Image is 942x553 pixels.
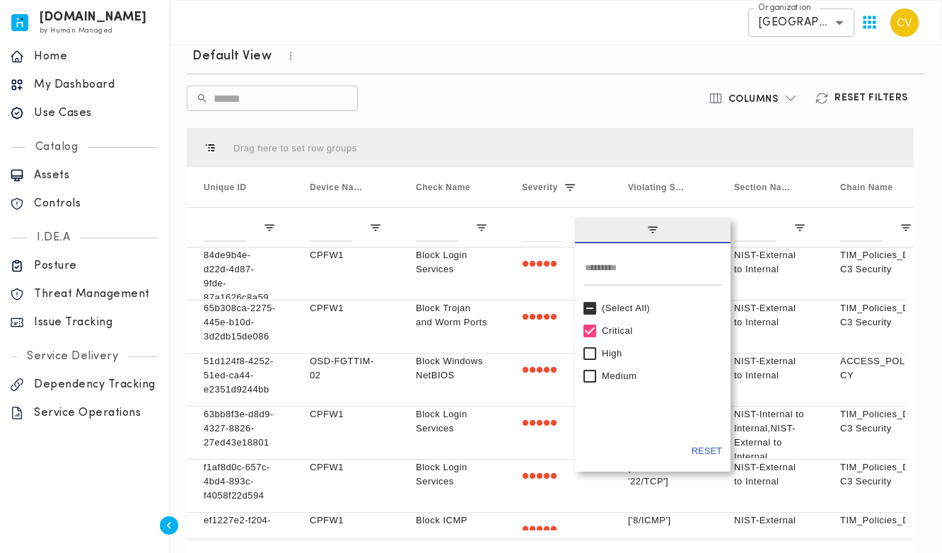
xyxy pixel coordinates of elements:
[34,197,159,211] p: Controls
[204,248,276,305] p: 84de9b4e-d22d-4d87-9fde-87a1626c8a59
[692,444,722,458] button: Reset
[806,86,919,111] button: Reset Filters
[34,287,159,301] p: Threat Management
[204,460,276,503] p: f1af8d0c-657c-4bd4-893c-f4058f22d594
[40,27,112,35] span: by Human Managed
[17,349,128,363] p: Service Delivery
[475,221,488,234] button: Open Filter Menu
[34,78,159,92] p: My Dashboard
[310,248,382,262] p: CPFW1
[575,218,731,243] span: filter
[628,513,700,528] p: ['8/ICMP']
[233,143,357,153] div: Row Groups
[522,460,557,493] div: Critical
[885,3,924,42] button: User
[204,407,276,450] p: 63bb8f3e-d8d9-4327-8826-27ed43e18801
[310,354,382,383] p: OSD-FGTTIM-02
[734,407,806,464] p: NIST-Internal to Internal,NIST-External to Internal
[840,460,912,489] p: TIM_Policies_DC3 Security
[522,301,557,334] div: Critical
[602,303,716,313] div: (Select All)
[734,182,793,192] span: Section Name
[602,371,716,381] div: Medium
[700,86,807,111] button: Columns
[840,513,912,542] p: TIM_Policies_DC3 Security
[416,460,488,489] p: Block Login Services
[34,106,159,120] p: Use Cases
[416,407,488,436] p: Block Login Services
[734,354,806,383] p: NIST-External to Internal
[310,301,382,315] p: CPFW1
[602,325,716,336] div: Critical
[11,14,28,31] img: invicta.io
[522,182,558,192] span: Severity
[835,92,908,105] h6: Reset Filters
[369,221,382,234] button: Open Filter Menu
[628,460,700,489] p: ['3389/TCP', '22/TCP']
[34,50,159,64] p: Home
[27,231,80,245] p: I.DE.A
[416,354,488,383] p: Block Windows NetBIOS
[575,218,731,472] div: Column Menu
[734,460,806,489] p: NIST-External to Internal
[583,257,722,286] input: Search filter values
[734,301,806,330] p: NIST-External to Internal
[34,259,159,273] p: Posture
[734,214,777,242] input: Section Name Filter Input
[793,221,806,234] button: Open Filter Menu
[310,214,352,242] input: Device Names Filter Input
[840,354,912,383] p: ACCESS_POLICY
[192,48,272,65] h6: Default View
[25,140,88,154] p: Catalog
[758,2,811,14] label: Organization
[628,182,687,192] span: Violating Service Ports and Protocols
[204,182,247,192] span: Unique ID
[840,214,883,242] input: Chain Name Filter Input
[840,301,912,330] p: TIM_Policies_DC3 Security
[734,513,806,542] p: NIST-External to Internal
[34,168,159,182] p: Assets
[416,182,470,192] span: Check Name
[522,407,557,440] div: Critical
[728,93,779,106] h6: Columns
[522,248,557,281] div: Critical
[34,406,159,420] p: Service Operations
[734,248,806,276] p: NIST-External to Internal
[40,13,147,23] h6: [DOMAIN_NAME]
[204,301,276,344] p: 65b308ca-2275-445e-b10d-3d2db15de086
[233,143,357,153] span: Drag here to set row groups
[522,354,557,387] div: Critical
[575,297,731,388] div: Filter List
[602,348,716,359] div: High
[416,214,458,242] input: Check Name Filter Input
[522,513,557,546] div: Critical
[416,301,488,330] p: Block Trojan and Worm Ports
[204,354,276,397] p: 51d124f8-4252-51ed-ca44-e2351d9244bb
[900,221,912,234] button: Open Filter Menu
[628,214,670,242] input: Violating Service Ports and Protocols Filter Input
[748,8,854,37] div: [GEOGRAPHIC_DATA]
[840,182,892,192] span: Chain Name
[840,248,912,276] p: TIM_Policies_DC3 Security
[840,407,912,436] p: TIM_Policies_DC3 Security
[310,407,382,421] p: CPFW1
[890,8,919,37] img: Carter Velasquez
[416,248,488,276] p: Block Login Services
[263,221,276,234] button: Open Filter Menu
[310,513,382,528] p: CPFW1
[34,378,159,392] p: Dependency Tracking
[310,182,369,192] span: Device Names
[204,214,246,242] input: Unique ID Filter Input
[34,315,159,330] p: Issue Tracking
[310,460,382,475] p: CPFW1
